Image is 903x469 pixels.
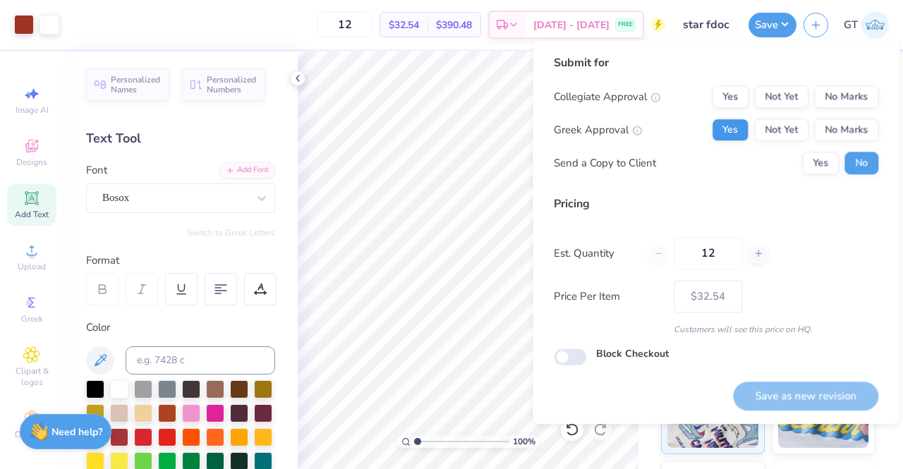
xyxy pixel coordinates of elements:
[674,237,742,269] input: – –
[513,435,535,448] span: 100 %
[389,18,419,32] span: $32.54
[749,13,796,37] button: Save
[219,162,275,178] div: Add Font
[618,20,633,30] span: FREE
[712,85,749,108] button: Yes
[86,162,107,178] label: Font
[317,12,372,37] input: – –
[15,429,49,440] span: Decorate
[754,118,808,141] button: Not Yet
[86,319,275,336] div: Color
[86,252,277,269] div: Format
[86,129,275,148] div: Text Tool
[126,346,275,374] input: e.g. 7428 c
[436,18,472,32] span: $390.48
[754,85,808,108] button: Not Yet
[207,75,257,95] span: Personalized Numbers
[21,313,43,324] span: Greek
[712,118,749,141] button: Yes
[814,118,878,141] button: No Marks
[554,323,878,336] div: Customers will see this price on HQ.
[554,245,638,262] label: Est. Quantity
[533,18,610,32] span: [DATE] - [DATE]
[18,261,46,272] span: Upload
[596,346,669,361] label: Block Checkout
[844,152,878,174] button: No
[554,54,878,71] div: Submit for
[7,365,56,388] span: Clipart & logos
[187,227,275,238] button: Switch to Greek Letters
[554,89,660,105] div: Collegiate Approval
[844,11,889,39] a: GT
[16,157,47,168] span: Designs
[844,17,858,33] span: GT
[861,11,889,39] img: Gayathree Thangaraj
[51,425,102,439] strong: Need help?
[802,152,839,174] button: Yes
[16,104,49,116] span: Image AI
[554,122,642,138] div: Greek Approval
[554,195,878,212] div: Pricing
[814,85,878,108] button: No Marks
[554,288,663,305] label: Price Per Item
[554,155,656,171] div: Send a Copy to Client
[111,75,161,95] span: Personalized Names
[672,11,741,39] input: Untitled Design
[15,209,49,220] span: Add Text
